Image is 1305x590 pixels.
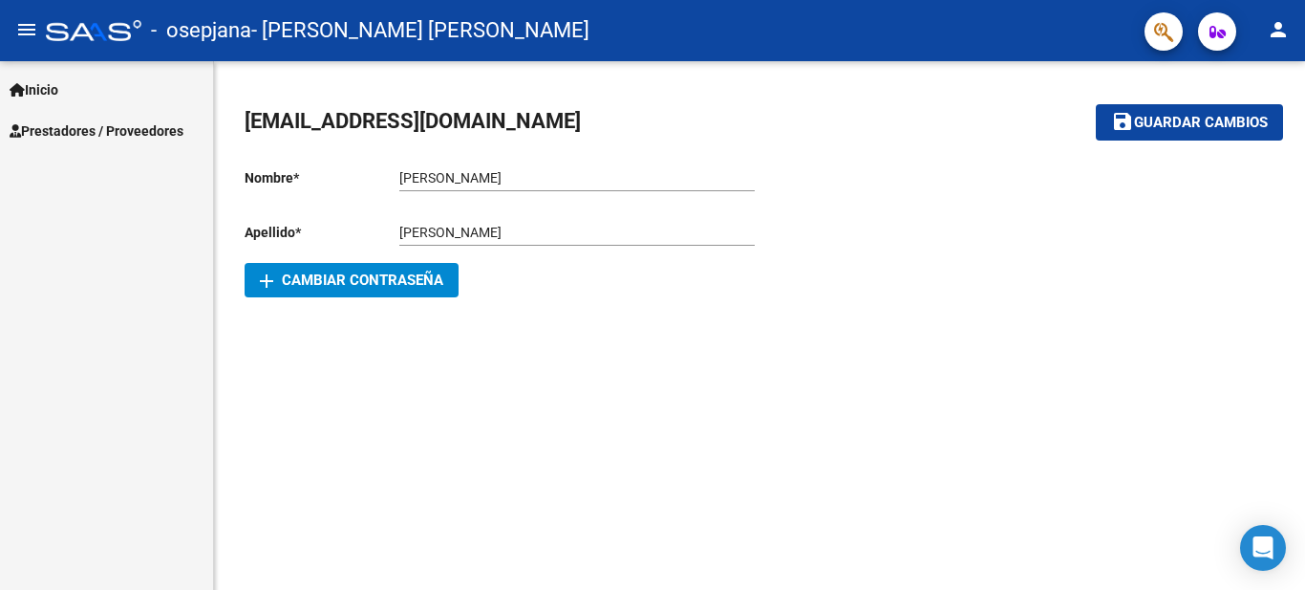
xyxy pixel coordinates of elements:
span: [EMAIL_ADDRESS][DOMAIN_NAME] [245,109,581,133]
button: Cambiar Contraseña [245,263,459,297]
span: Cambiar Contraseña [260,272,443,289]
button: Guardar cambios [1096,104,1283,140]
mat-icon: menu [15,18,38,41]
span: Prestadores / Proveedores [10,120,183,142]
div: Open Intercom Messenger [1240,525,1286,571]
span: Inicio [10,79,58,100]
mat-icon: add [255,270,278,293]
mat-icon: save [1111,110,1134,133]
p: Nombre [245,167,399,188]
span: - osepjana [151,10,251,52]
p: Apellido [245,222,399,243]
span: Guardar cambios [1134,115,1268,132]
span: - [PERSON_NAME] [PERSON_NAME] [251,10,589,52]
mat-icon: person [1267,18,1290,41]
